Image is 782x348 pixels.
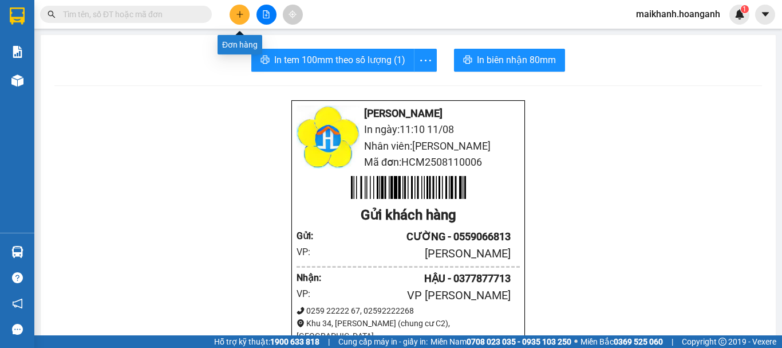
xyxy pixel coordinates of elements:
[12,298,23,309] span: notification
[11,46,23,58] img: solution-icon
[431,335,571,348] span: Miền Nam
[297,245,325,259] div: VP:
[283,5,303,25] button: aim
[297,105,360,169] img: logo.jpg
[614,337,663,346] strong: 0369 525 060
[289,10,297,18] span: aim
[454,49,565,72] button: printerIn biên nhận 80mm
[325,287,511,304] div: VP [PERSON_NAME]
[477,53,556,67] span: In biên nhận 80mm
[274,53,405,67] span: In tem 100mm theo số lượng (1)
[12,272,23,283] span: question-circle
[297,271,325,285] div: Nhận :
[48,10,56,18] span: search
[230,5,250,25] button: plus
[467,337,571,346] strong: 0708 023 035 - 0935 103 250
[297,154,520,170] li: Mã đơn: HCM2508110006
[12,324,23,335] span: message
[741,5,749,13] sup: 1
[734,9,745,19] img: icon-new-feature
[297,138,520,154] li: Nhân viên: [PERSON_NAME]
[214,335,319,348] span: Hỗ trợ kỹ thuật:
[574,339,578,344] span: ⚪️
[672,335,673,348] span: |
[297,304,520,317] div: 0259 22222 67, 02592222268
[11,75,23,87] img: warehouse-icon
[328,335,330,348] span: |
[297,205,520,226] div: Gửi khách hàng
[256,5,277,25] button: file-add
[297,319,305,327] span: environment
[297,122,520,138] li: In ngày: 11:10 11/08
[297,105,520,122] li: [PERSON_NAME]
[760,9,771,19] span: caret-down
[236,10,244,18] span: plus
[63,8,198,21] input: Tìm tên, số ĐT hoặc mã đơn
[325,245,511,263] div: [PERSON_NAME]
[297,307,305,315] span: phone
[414,49,437,72] button: more
[297,229,325,243] div: Gửi :
[10,7,25,25] img: logo-vxr
[338,335,428,348] span: Cung cấp máy in - giấy in:
[251,49,414,72] button: printerIn tem 100mm theo số lượng (1)
[260,55,270,66] span: printer
[718,338,726,346] span: copyright
[297,287,325,301] div: VP:
[580,335,663,348] span: Miền Bắc
[325,271,511,287] div: HẬU - 0377877713
[297,317,520,342] div: Khu 34, [PERSON_NAME] (chung cư C2), [GEOGRAPHIC_DATA]
[742,5,747,13] span: 1
[325,229,511,245] div: CƯỜNG - 0559066813
[270,337,319,346] strong: 1900 633 818
[414,53,436,68] span: more
[627,7,729,21] span: maikhanh.hoanganh
[463,55,472,66] span: printer
[11,246,23,258] img: warehouse-icon
[262,10,270,18] span: file-add
[755,5,775,25] button: caret-down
